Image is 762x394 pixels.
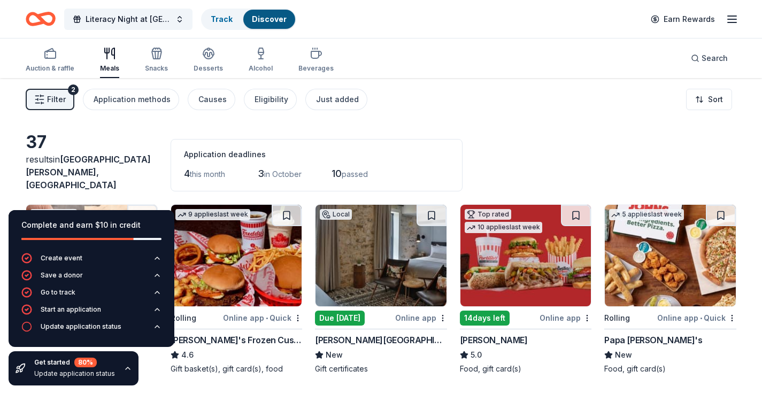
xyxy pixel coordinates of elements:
[686,89,732,110] button: Sort
[332,168,342,179] span: 10
[198,93,227,106] div: Causes
[211,14,233,24] a: Track
[100,64,119,73] div: Meals
[21,219,161,231] div: Complete and earn $10 in credit
[26,6,56,32] a: Home
[184,168,190,179] span: 4
[252,14,287,24] a: Discover
[460,205,591,306] img: Image for Portillo's
[26,89,74,110] button: Filter2
[94,93,171,106] div: Application methods
[41,322,121,331] div: Update application status
[21,253,161,270] button: Create event
[34,369,115,378] div: Update application status
[315,205,447,306] img: Image for Lora Hotel
[26,64,74,73] div: Auction & raffle
[604,364,736,374] div: Food, gift card(s)
[264,169,302,179] span: in October
[315,311,365,326] div: Due [DATE]
[64,9,193,30] button: Literacy Night at [GEOGRAPHIC_DATA]
[68,84,79,95] div: 2
[190,169,225,179] span: this month
[315,334,447,346] div: [PERSON_NAME][GEOGRAPHIC_DATA]
[266,314,268,322] span: •
[21,270,161,287] button: Save a donor
[41,254,82,262] div: Create event
[460,364,592,374] div: Food, gift card(s)
[188,89,235,110] button: Causes
[171,334,303,346] div: [PERSON_NAME]'s Frozen Custard & Steakburgers
[171,204,303,374] a: Image for Freddy's Frozen Custard & Steakburgers9 applieslast weekRollingOnline app•Quick[PERSON_...
[615,349,632,361] span: New
[249,64,273,73] div: Alcohol
[194,43,223,78] button: Desserts
[26,132,158,153] div: 37
[708,93,723,106] span: Sort
[175,209,250,220] div: 9 applies last week
[342,169,368,179] span: passed
[471,349,482,361] span: 5.0
[41,271,83,280] div: Save a donor
[171,205,302,306] img: Image for Freddy's Frozen Custard & Steakburgers
[171,364,303,374] div: Gift basket(s), gift card(s), food
[604,312,630,325] div: Rolling
[657,311,736,325] div: Online app Quick
[194,64,223,73] div: Desserts
[26,153,158,191] div: results
[41,288,75,297] div: Go to track
[100,43,119,78] button: Meals
[21,321,161,338] button: Update application status
[244,89,297,110] button: Eligibility
[460,311,510,326] div: 14 days left
[609,209,684,220] div: 5 applies last week
[258,168,264,179] span: 3
[26,43,74,78] button: Auction & raffle
[21,287,161,304] button: Go to track
[145,64,168,73] div: Snacks
[83,89,179,110] button: Application methods
[604,334,702,346] div: Papa [PERSON_NAME]'s
[26,154,151,190] span: in
[540,311,591,325] div: Online app
[41,305,101,314] div: Start an application
[249,43,273,78] button: Alcohol
[305,89,367,110] button: Just added
[315,364,447,374] div: Gift certificates
[460,204,592,374] a: Image for Portillo'sTop rated10 applieslast week14days leftOnline app[PERSON_NAME]5.0Food, gift c...
[320,209,352,220] div: Local
[702,52,728,65] span: Search
[145,43,168,78] button: Snacks
[181,349,194,361] span: 4.6
[223,311,302,325] div: Online app Quick
[201,9,296,30] button: TrackDiscover
[255,93,288,106] div: Eligibility
[171,312,196,325] div: Rolling
[465,222,542,233] div: 10 applies last week
[605,205,736,306] img: Image for Papa John's
[644,10,721,29] a: Earn Rewards
[604,204,736,374] a: Image for Papa John's5 applieslast weekRollingOnline app•QuickPapa [PERSON_NAME]'sNewFood, gift c...
[465,209,511,220] div: Top rated
[298,43,334,78] button: Beverages
[682,48,736,69] button: Search
[86,13,171,26] span: Literacy Night at [GEOGRAPHIC_DATA]
[47,93,66,106] span: Filter
[395,311,447,325] div: Online app
[184,148,449,161] div: Application deadlines
[34,358,115,367] div: Get started
[460,334,528,346] div: [PERSON_NAME]
[315,204,447,374] a: Image for Lora HotelLocalDue [DATE]Online app[PERSON_NAME][GEOGRAPHIC_DATA]NewGift certificates
[21,304,161,321] button: Start an application
[316,93,359,106] div: Just added
[26,154,151,190] span: [GEOGRAPHIC_DATA][PERSON_NAME], [GEOGRAPHIC_DATA]
[74,358,97,367] div: 80 %
[326,349,343,361] span: New
[298,64,334,73] div: Beverages
[700,314,702,322] span: •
